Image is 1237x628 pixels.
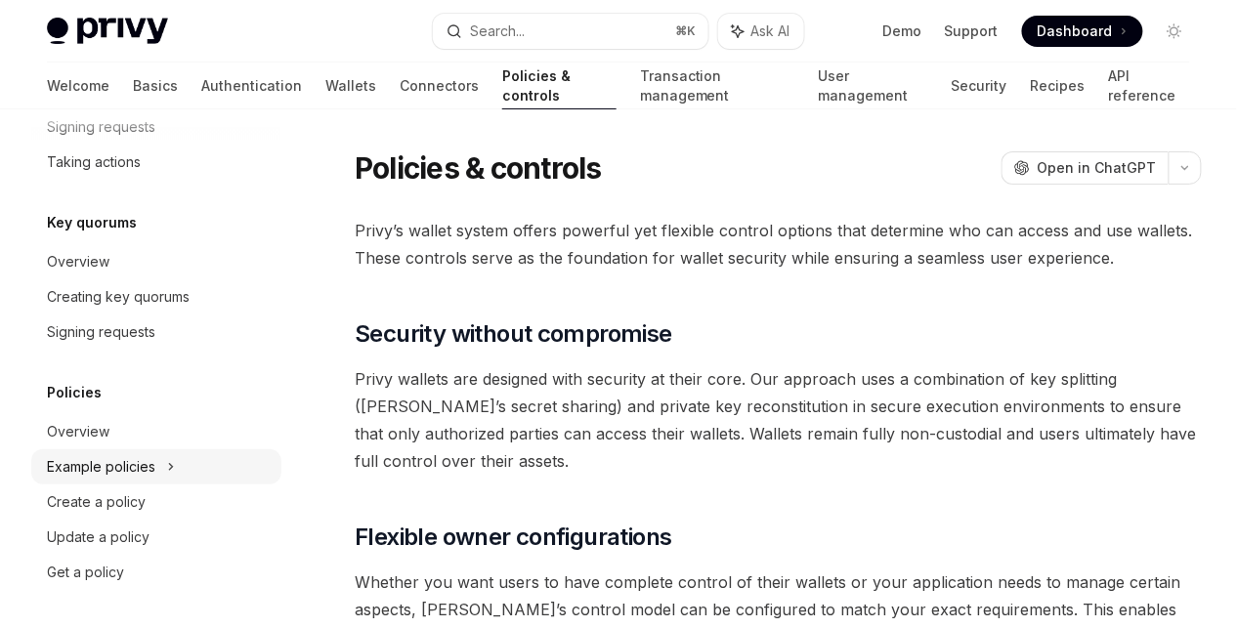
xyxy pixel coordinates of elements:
[31,314,281,350] a: Signing requests
[818,63,927,109] a: User management
[751,21,790,41] span: Ask AI
[201,63,302,109] a: Authentication
[47,250,109,273] div: Overview
[47,320,155,344] div: Signing requests
[47,211,137,234] h5: Key quorums
[945,21,999,41] a: Support
[31,414,281,449] a: Overview
[502,63,617,109] a: Policies & controls
[47,455,155,479] div: Example policies
[47,420,109,443] div: Overview
[31,555,281,590] a: Get a policy
[47,561,124,584] div: Get a policy
[355,522,672,553] span: Flexible owner configurations
[47,490,146,514] div: Create a policy
[31,145,281,180] a: Taking actions
[47,285,190,309] div: Creating key quorums
[1159,16,1190,47] button: Toggle dark mode
[31,244,281,279] a: Overview
[433,14,707,49] button: Search...⌘K
[325,63,376,109] a: Wallets
[640,63,794,109] a: Transaction management
[470,20,525,43] div: Search...
[355,318,672,350] span: Security without compromise
[31,484,281,520] a: Create a policy
[47,18,168,45] img: light logo
[400,63,479,109] a: Connectors
[952,63,1007,109] a: Security
[355,365,1202,475] span: Privy wallets are designed with security at their core. Our approach uses a combination of key sp...
[1031,63,1086,109] a: Recipes
[676,23,697,39] span: ⌘ K
[31,279,281,314] a: Creating key quorums
[355,217,1202,272] span: Privy’s wallet system offers powerful yet flexible control options that determine who can access ...
[355,150,602,186] h1: Policies & controls
[47,150,141,174] div: Taking actions
[31,520,281,555] a: Update a policy
[718,14,804,49] button: Ask AI
[47,63,109,109] a: Welcome
[1002,151,1169,185] button: Open in ChatGPT
[1038,21,1113,41] span: Dashboard
[1022,16,1143,47] a: Dashboard
[1038,158,1157,178] span: Open in ChatGPT
[882,21,921,41] a: Demo
[47,525,149,549] div: Update a policy
[47,381,102,404] h5: Policies
[133,63,178,109] a: Basics
[1109,63,1190,109] a: API reference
